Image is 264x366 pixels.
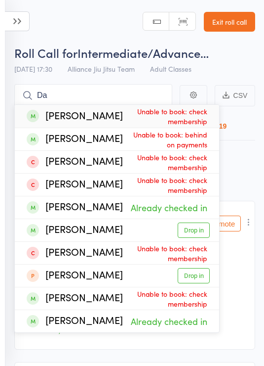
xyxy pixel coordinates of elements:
div: [PERSON_NAME] [27,292,123,304]
span: Unable to book: check membership [123,104,210,129]
button: Promote [201,216,241,231]
span: Already checked in [128,199,210,216]
div: [PERSON_NAME] [27,224,123,236]
div: [PERSON_NAME] [27,133,123,145]
div: [PERSON_NAME] [27,201,123,213]
div: 219 [215,122,226,130]
button: CSV [215,85,255,106]
a: Drop in [178,268,210,283]
div: [PERSON_NAME] [27,270,123,281]
span: Adult Classes [150,64,191,74]
span: Unable to book: check membership [123,286,210,311]
div: [PERSON_NAME] [27,156,123,168]
div: [PERSON_NAME] [27,315,123,327]
span: Unable to book: check membership [123,241,210,266]
a: Drop in [178,223,210,238]
span: Already checked in [128,313,210,330]
div: [PERSON_NAME] [27,179,123,190]
span: Unable to book: check membership [123,173,210,197]
input: Search by name [14,84,172,107]
div: [PERSON_NAME] [27,110,123,122]
span: Intermediate/Advance… [77,45,209,61]
span: Unable to book: check membership [123,150,210,175]
a: Exit roll call [204,12,255,32]
div: [PERSON_NAME] [27,247,123,259]
span: Unable to book: behind on payments [123,127,210,152]
span: Roll Call for [14,45,77,61]
span: Alliance Jiu Jitsu Team [68,64,135,74]
span: [DATE] 17:30 [14,64,52,74]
